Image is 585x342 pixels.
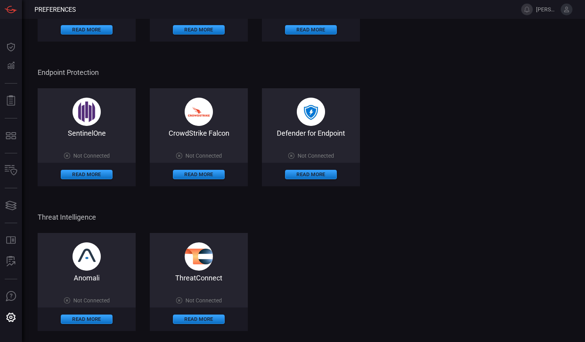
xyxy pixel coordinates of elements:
button: Read More [61,170,113,179]
button: MITRE - Detection Posture [2,126,20,145]
span: Not Connected [185,297,222,304]
span: Endpoint Protection [38,68,568,76]
button: Read More [173,170,225,179]
button: Cards [2,196,20,215]
button: Rule Catalog [2,231,20,250]
span: Not Connected [73,297,110,304]
button: Read More [173,315,225,324]
span: Not Connected [185,153,222,159]
button: Inventory [2,161,20,180]
div: Defender for Endpoint [262,129,360,137]
div: SentinelOne [38,129,136,137]
button: Ask Us A Question [2,287,20,306]
img: pXQhae7TEMwAAAABJRU5ErkJggg== [73,242,101,271]
img: +bscTp9dhMAifCPgoeBufu1kJw25MVDKAsrMEYA2Q1YP9BuOQQzFIBsEMBp+XnP4PZAMGeqUvOIsAAAAASUVORK5CYII= [73,98,101,126]
button: Reports [2,91,20,110]
div: CrowdStrike Falcon [150,129,248,137]
img: microsoft_defender-D-kA0Dc-.png [297,98,325,126]
span: [PERSON_NAME][DEMOGRAPHIC_DATA][PERSON_NAME] [536,6,558,13]
button: Read More [285,25,337,35]
img: crowdstrike_falcon-DF2rzYKc.png [185,98,213,126]
button: Detections [2,56,20,75]
button: Read More [285,170,337,179]
button: Preferences [2,308,20,327]
button: Read More [173,25,225,35]
div: ThreatConnect [150,274,248,282]
span: Threat Intelligence [38,213,568,221]
button: ALERT ANALYSIS [2,252,20,271]
button: Dashboard [2,38,20,56]
button: Read More [61,25,113,35]
span: Preferences [35,6,76,13]
img: threat_connect-BEdxy96I.svg [185,242,213,271]
button: Read More [61,315,113,324]
span: Not Connected [298,153,334,159]
div: Anomali [38,274,136,282]
span: Not Connected [73,153,110,159]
